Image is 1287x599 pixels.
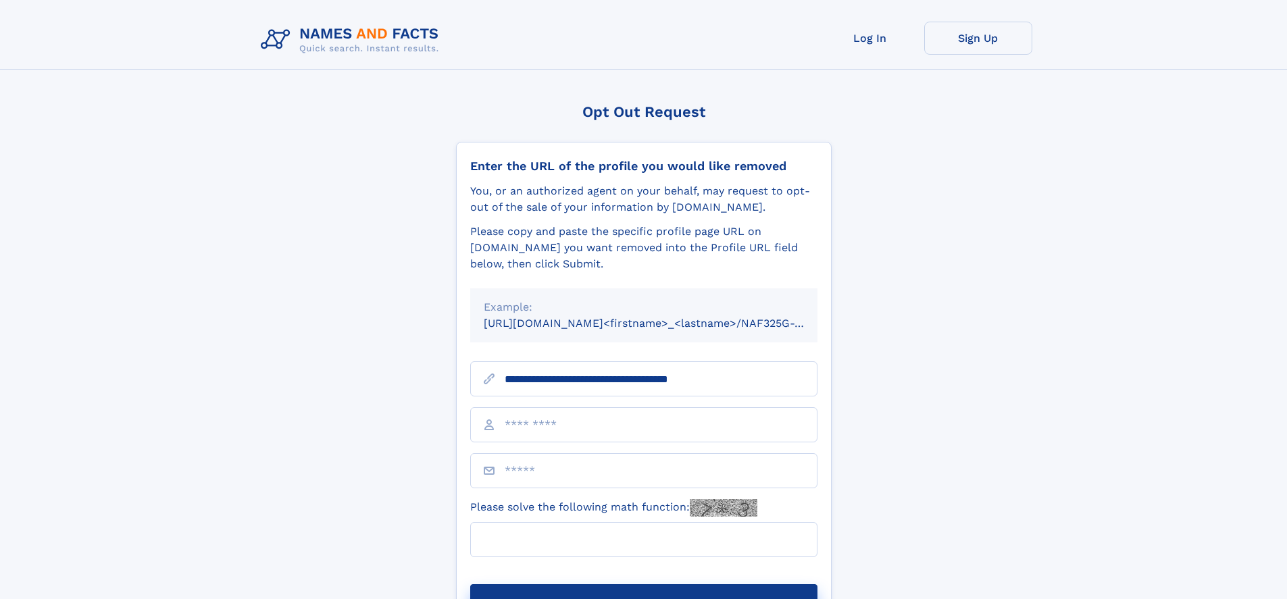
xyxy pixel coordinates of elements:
a: Sign Up [924,22,1032,55]
div: Example: [484,299,804,315]
div: Enter the URL of the profile you would like removed [470,159,817,174]
label: Please solve the following math function: [470,499,757,517]
div: Please copy and paste the specific profile page URL on [DOMAIN_NAME] you want removed into the Pr... [470,224,817,272]
a: Log In [816,22,924,55]
div: Opt Out Request [456,103,832,120]
img: Logo Names and Facts [255,22,450,58]
small: [URL][DOMAIN_NAME]<firstname>_<lastname>/NAF325G-xxxxxxxx [484,317,843,330]
div: You, or an authorized agent on your behalf, may request to opt-out of the sale of your informatio... [470,183,817,215]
